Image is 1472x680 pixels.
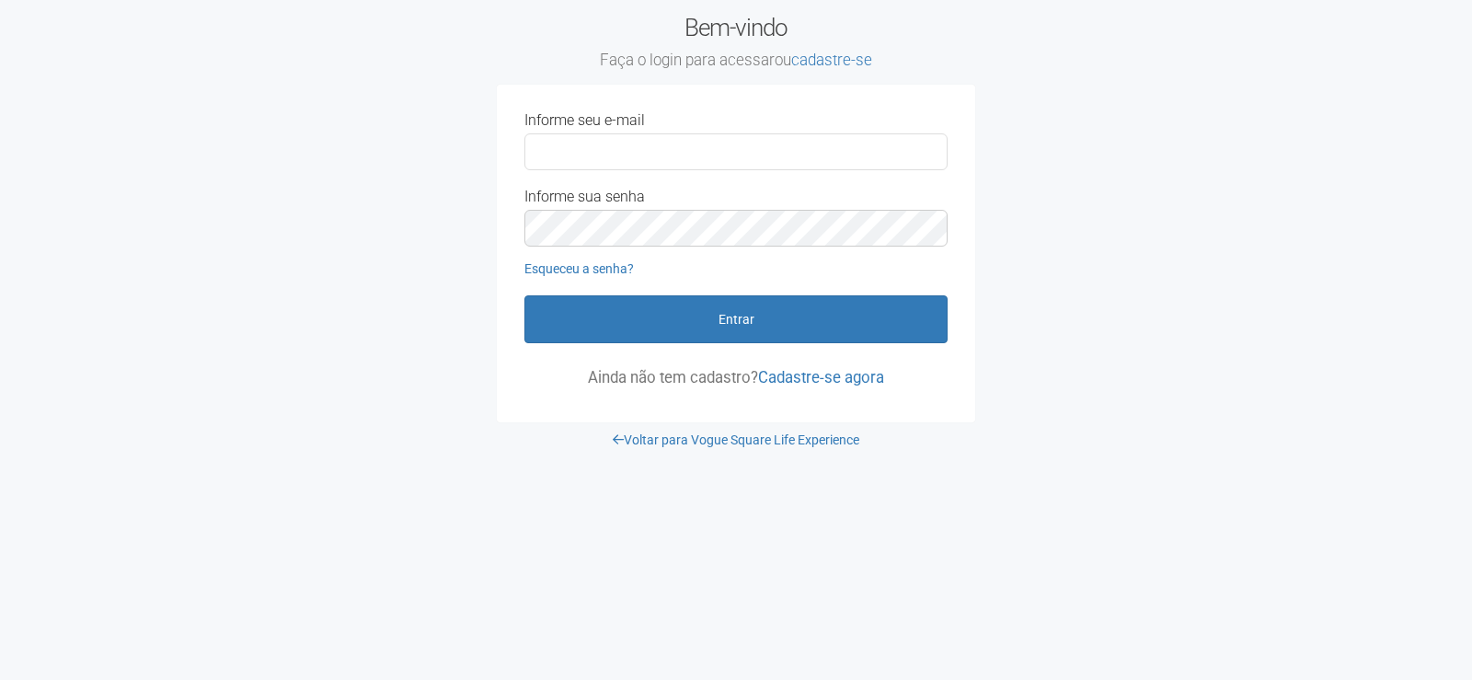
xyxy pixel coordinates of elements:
label: Informe seu e-mail [524,112,645,129]
p: Ainda não tem cadastro? [524,369,948,386]
a: Voltar para Vogue Square Life Experience [613,432,859,447]
a: Cadastre-se agora [758,368,884,386]
button: Entrar [524,295,948,343]
label: Informe sua senha [524,189,645,205]
span: ou [775,51,872,69]
h2: Bem-vindo [497,14,975,71]
a: Esqueceu a senha? [524,261,634,276]
small: Faça o login para acessar [497,51,975,71]
a: cadastre-se [791,51,872,69]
